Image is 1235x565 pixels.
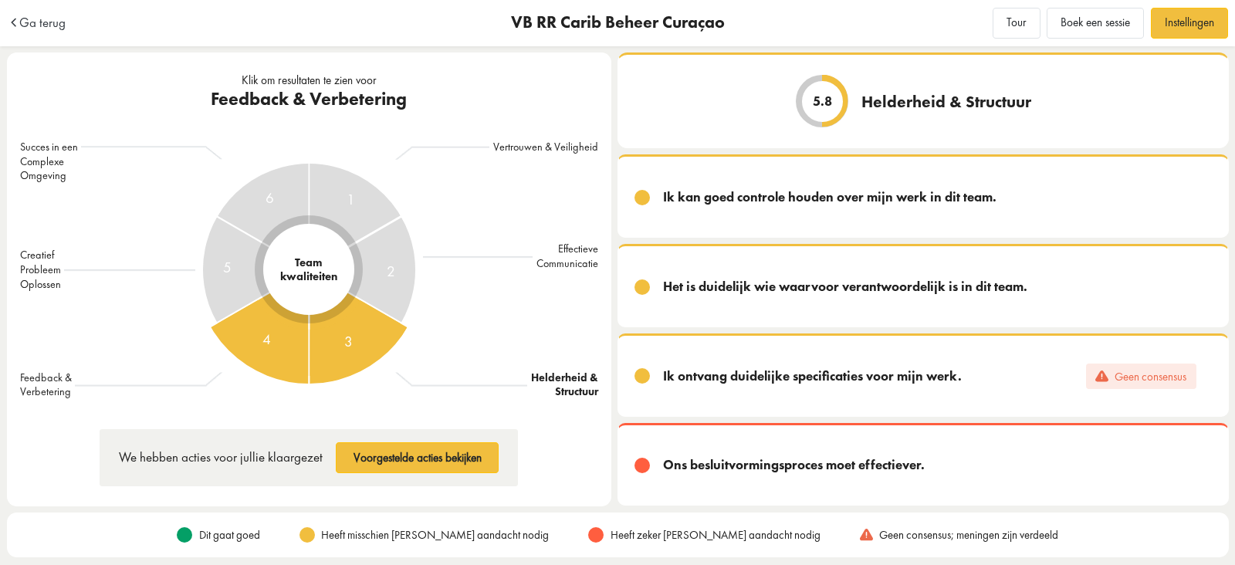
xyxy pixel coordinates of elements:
span: Klik om resultaten te zien voor [242,73,377,88]
div: Feedback & Verbetering [20,370,75,400]
span: Dit gaat goed [199,526,260,544]
div: Ik ontvang duidelijke specificaties voor mijn werk. [663,367,962,386]
span: Team kwaliteiten [280,255,337,283]
div: Feedback & Verbetering [211,88,407,110]
span: 5.8 [813,95,832,108]
button: Voorgestelde acties bekijken [336,442,499,473]
img: icon06.svg [1095,370,1108,383]
div: Ik kan goed controle houden over mijn werk in dit team. [663,188,996,207]
div: Creatief Probleem Oplossen [20,248,64,292]
span: Ga terug [19,16,66,29]
div: Vertrouwen & Veiligheid [489,140,597,158]
span: Helderheid & Structuur [861,91,1031,112]
span: 3 [343,330,352,353]
img: icon06.svg [860,529,873,541]
div: We hebben acties voor jullie klaargezet [119,448,323,467]
div: Succes in een Complexe Omgeving [20,140,81,184]
span: 4 [262,328,271,351]
div: Helderheid & Structuur [527,370,597,400]
button: Tour [993,8,1040,39]
span: Heeft misschien [PERSON_NAME] aandacht nodig [321,526,549,544]
span: Heeft zeker [PERSON_NAME] aandacht nodig [611,526,821,544]
span: 5 [223,256,232,279]
span: Geen consensus [1115,367,1186,385]
span: 1 [347,188,355,211]
div: Ons besluitvormingsproces moet effectiever. [663,456,925,475]
a: Instellingen [1151,8,1228,39]
div: Het is duidelijk wie waarvoor verantwoordelijk is in dit team. [663,278,1027,296]
span: 6 [266,186,274,209]
div: Effectieve Communicatie [533,242,597,271]
div: VB RR Carib Beheer Curaçao [252,15,983,32]
span: 2 [386,259,394,282]
span: Geen consensus; meningen zijn verdeeld [879,526,1058,544]
button: Boek een sessie [1047,8,1144,39]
